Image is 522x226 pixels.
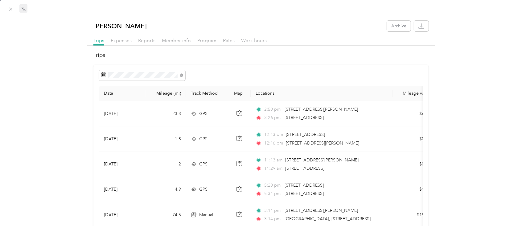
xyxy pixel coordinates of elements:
[387,21,411,31] button: Archive
[251,86,393,101] th: Locations
[264,207,282,214] span: 3:14 pm
[145,177,186,202] td: 4.9
[264,114,282,121] span: 3:26 pm
[264,106,282,113] span: 2:50 pm
[264,182,282,189] span: 5:20 pm
[199,186,208,193] span: GPS
[229,86,251,101] th: Map
[264,216,282,222] span: 3:14 pm
[286,132,325,137] span: [STREET_ADDRESS]
[285,107,358,112] span: [STREET_ADDRESS][PERSON_NAME]
[199,110,208,117] span: GPS
[393,101,436,126] td: $6.09
[285,208,358,213] span: [STREET_ADDRESS][PERSON_NAME]
[393,126,436,152] td: $0.47
[264,140,283,147] span: 12:16 pm
[285,166,324,171] span: [STREET_ADDRESS]
[285,191,324,196] span: [STREET_ADDRESS]
[393,152,436,177] td: $0.52
[99,177,145,202] td: [DATE]
[393,86,436,101] th: Mileage value
[145,152,186,177] td: 2
[99,86,145,101] th: Date
[285,183,324,188] span: [STREET_ADDRESS]
[264,157,282,164] span: 11:13 am
[145,126,186,152] td: 1.8
[111,38,132,43] span: Expenses
[199,212,213,218] span: Manual
[99,152,145,177] td: [DATE]
[393,177,436,202] td: $1.28
[186,86,229,101] th: Track Method
[264,190,282,197] span: 5:34 pm
[199,161,208,168] span: GPS
[285,216,371,221] span: [GEOGRAPHIC_DATA], [STREET_ADDRESS]
[162,38,191,43] span: Member info
[286,141,359,146] span: [STREET_ADDRESS][PERSON_NAME]
[241,38,267,43] span: Work hours
[264,131,283,138] span: 12:13 pm
[285,115,324,120] span: [STREET_ADDRESS]
[487,192,522,226] iframe: Everlance-gr Chat Button Frame
[99,126,145,152] td: [DATE]
[145,86,186,101] th: Mileage (mi)
[223,38,235,43] span: Rates
[93,51,429,59] h2: Trips
[145,101,186,126] td: 23.3
[138,38,155,43] span: Reports
[285,157,359,163] span: [STREET_ADDRESS][PERSON_NAME]
[93,38,104,43] span: Trips
[197,38,216,43] span: Program
[199,136,208,142] span: GPS
[264,165,282,172] span: 11:29 am
[93,21,147,31] p: [PERSON_NAME]
[99,101,145,126] td: [DATE]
